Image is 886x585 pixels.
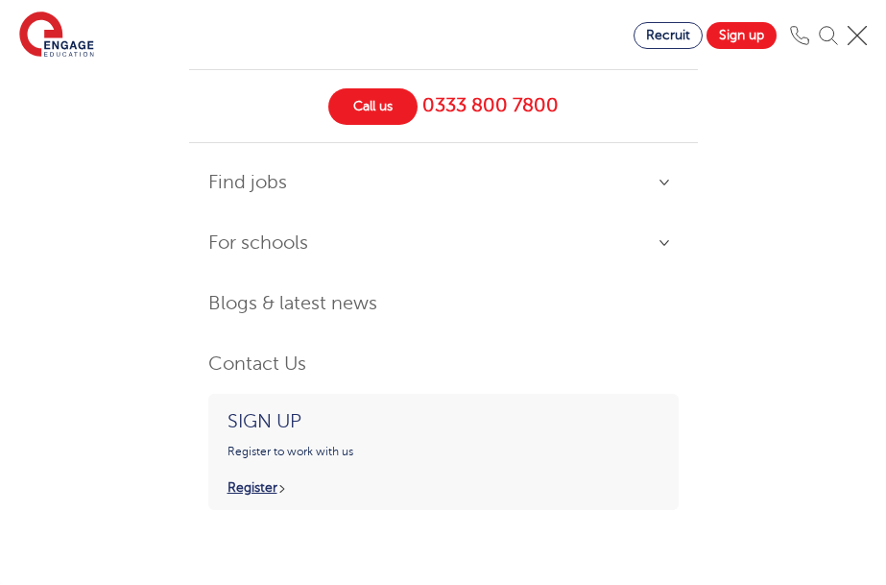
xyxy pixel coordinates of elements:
[208,283,679,325] a: Blogs & latest news
[328,88,418,125] span: Call us
[19,12,94,60] img: Engage Education
[819,26,838,45] img: Search
[208,344,679,385] a: Contact Us
[227,423,664,460] p: Register to work with us
[634,22,703,49] a: Recruit
[790,26,809,45] img: Phone
[227,479,664,496] p: Register
[422,90,559,122] span: 0333 800 7800
[328,88,559,125] a: Call us 0333 800 7800
[208,394,679,510] a: Sign upRegister to work with usRegister
[646,28,690,42] span: Recruit
[208,223,679,264] a: For schools
[208,162,679,204] a: Find jobs
[706,22,777,49] a: Sign up
[848,26,867,45] img: Mobile Menu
